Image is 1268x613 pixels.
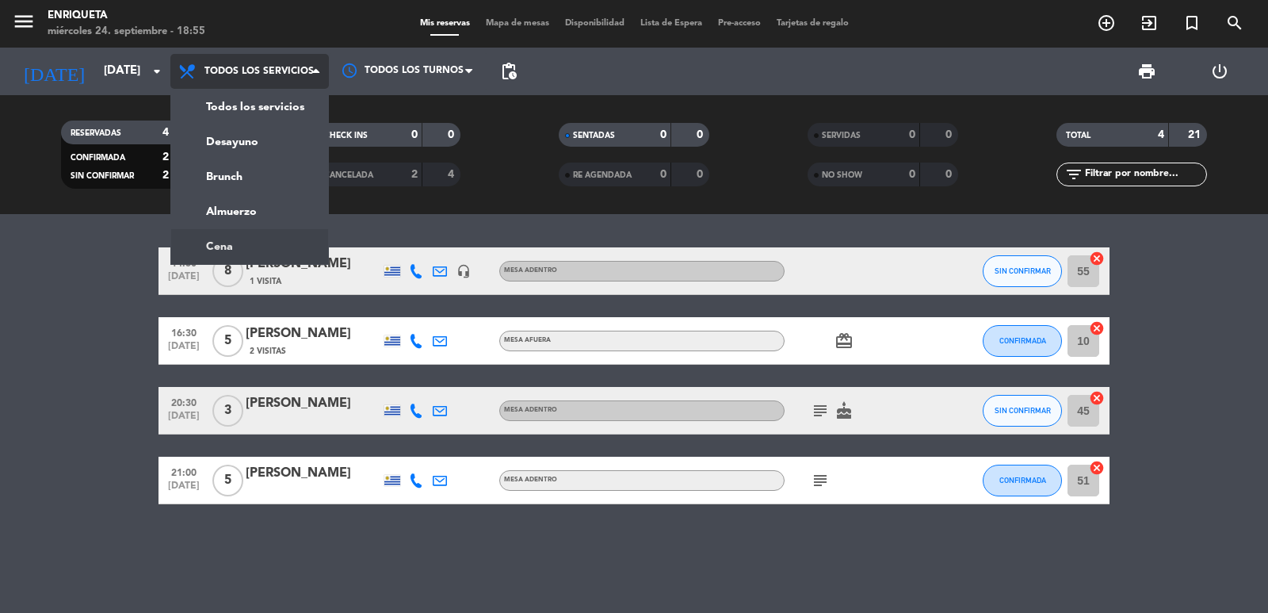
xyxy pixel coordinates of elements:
span: RE AGENDADA [573,171,632,179]
span: NO SHOW [822,171,862,179]
span: [DATE] [164,481,204,499]
span: CONFIRMADA [71,154,125,162]
a: Todos los servicios [171,90,328,125]
strong: 0 [909,169,915,180]
i: cake [835,401,854,420]
i: headset_mic [456,264,471,278]
i: card_giftcard [835,331,854,351]
a: Cena [171,229,328,264]
strong: 0 [697,169,706,180]
div: [PERSON_NAME] [246,324,380,344]
i: add_circle_outline [1097,13,1116,33]
strong: 4 [162,127,169,138]
span: RESERVADAS [71,129,121,137]
span: Todos los servicios [204,66,314,77]
strong: 2 [411,169,418,180]
span: Disponibilidad [557,19,632,28]
strong: 0 [660,169,666,180]
span: CONFIRMADA [999,476,1046,485]
i: [DATE] [12,54,96,89]
i: subject [811,471,830,490]
div: [PERSON_NAME] [246,393,380,414]
i: power_settings_new [1210,62,1229,81]
strong: 0 [660,129,666,140]
strong: 2 [162,170,169,181]
strong: 0 [909,129,915,140]
span: CONFIRMADA [999,336,1046,345]
span: CANCELADA [324,171,373,179]
i: cancel [1089,460,1105,476]
span: SERVIDAS [822,132,861,140]
i: cancel [1089,251,1105,266]
strong: 21 [1188,129,1204,140]
strong: 2 [162,151,169,163]
a: Brunch [171,159,328,194]
a: Almuerzo [171,194,328,229]
span: [DATE] [164,341,204,359]
span: Tarjetas de regalo [769,19,857,28]
i: filter_list [1064,165,1083,184]
span: Lista de Espera [632,19,710,28]
span: SIN CONFIRMAR [995,406,1051,415]
span: MESA ADENTRO [504,407,557,413]
span: MESA AFUERA [504,337,551,343]
strong: 4 [448,169,457,180]
input: Filtrar por nombre... [1083,166,1206,183]
span: CHECK INS [324,132,368,140]
span: TOTAL [1066,132,1090,140]
span: 20:30 [164,393,204,411]
span: SIN CONFIRMAR [995,266,1051,275]
i: search [1225,13,1244,33]
a: Desayuno [171,125,328,159]
span: 8 [212,255,243,287]
span: pending_actions [499,62,518,81]
strong: 4 [1158,129,1164,140]
i: subject [811,401,830,420]
span: SIN CONFIRMAR [71,172,134,180]
span: [DATE] [164,271,204,289]
span: Mapa de mesas [478,19,557,28]
span: 21:00 [164,462,204,481]
div: LOG OUT [1183,48,1256,95]
button: SIN CONFIRMAR [983,255,1062,287]
button: CONFIRMADA [983,325,1062,357]
span: 5 [212,325,243,357]
i: exit_to_app [1140,13,1159,33]
i: cancel [1089,320,1105,336]
span: 14:30 [164,253,204,271]
div: Enriqueta [48,8,205,24]
span: SENTADAS [573,132,615,140]
i: turned_in_not [1182,13,1201,33]
span: 16:30 [164,323,204,341]
i: arrow_drop_down [147,62,166,81]
div: [PERSON_NAME] [246,463,380,484]
span: Mis reservas [412,19,478,28]
span: 5 [212,465,243,496]
strong: 0 [945,169,955,180]
strong: 0 [448,129,457,140]
i: menu [12,10,36,33]
span: [DATE] [164,411,204,429]
i: cancel [1089,390,1105,406]
span: 1 Visita [250,275,281,288]
span: MESA ADENTRO [504,267,557,274]
span: 2 Visitas [250,345,286,358]
span: 3 [212,395,243,427]
span: MESA ADENTRO [504,477,557,483]
span: print [1137,62,1156,81]
strong: 0 [411,129,418,140]
button: CONFIRMADA [983,465,1062,496]
span: Pre-acceso [710,19,769,28]
strong: 0 [697,129,706,140]
button: menu [12,10,36,39]
button: SIN CONFIRMAR [983,395,1062,427]
strong: 0 [945,129,955,140]
div: miércoles 24. septiembre - 18:55 [48,24,205,40]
